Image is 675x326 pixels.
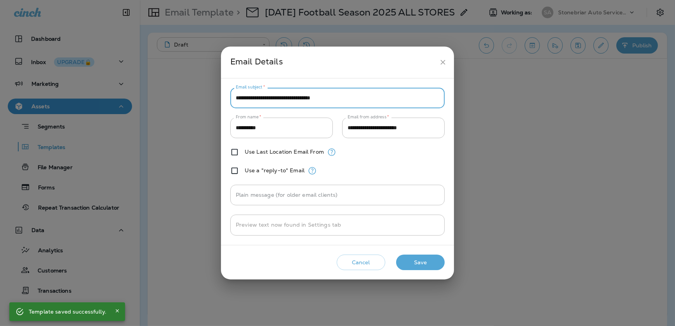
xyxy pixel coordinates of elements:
[396,255,445,271] button: Save
[113,306,122,316] button: Close
[236,84,265,90] label: Email subject
[230,55,436,69] div: Email Details
[245,149,324,155] label: Use Last Location Email From
[245,167,304,173] label: Use a "reply-to" Email
[236,114,261,120] label: From name
[29,305,106,319] div: Template saved successfully.
[348,114,389,120] label: Email from address
[436,55,450,69] button: close
[337,255,385,271] button: Cancel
